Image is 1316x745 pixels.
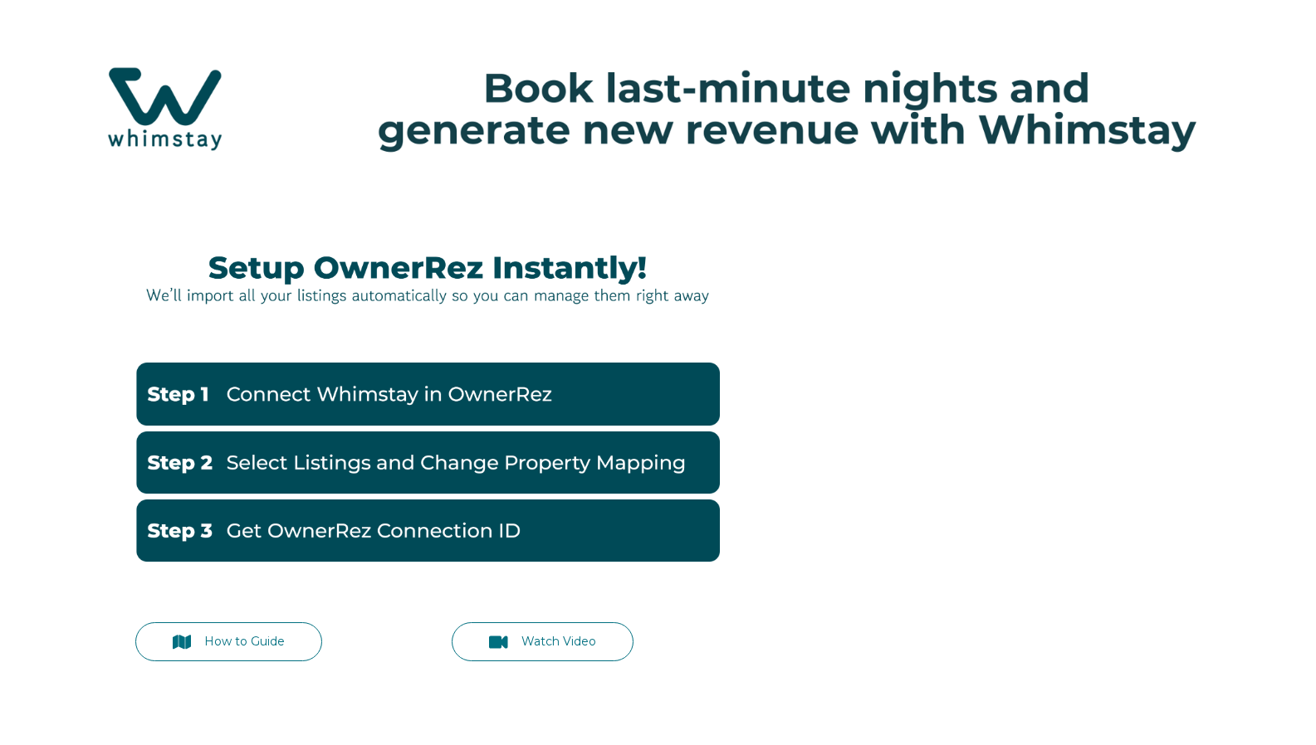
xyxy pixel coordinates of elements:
a: How to Guide [135,622,323,661]
img: Hubspot header for SSOB (4) [17,41,1299,177]
img: Picture27 [135,238,720,317]
img: Get OwnerRez Connection ID [135,499,720,562]
a: Watch Video [452,622,634,661]
img: Change Property Mappings [135,431,720,494]
img: Go to OwnerRez Account-1 [135,363,720,425]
